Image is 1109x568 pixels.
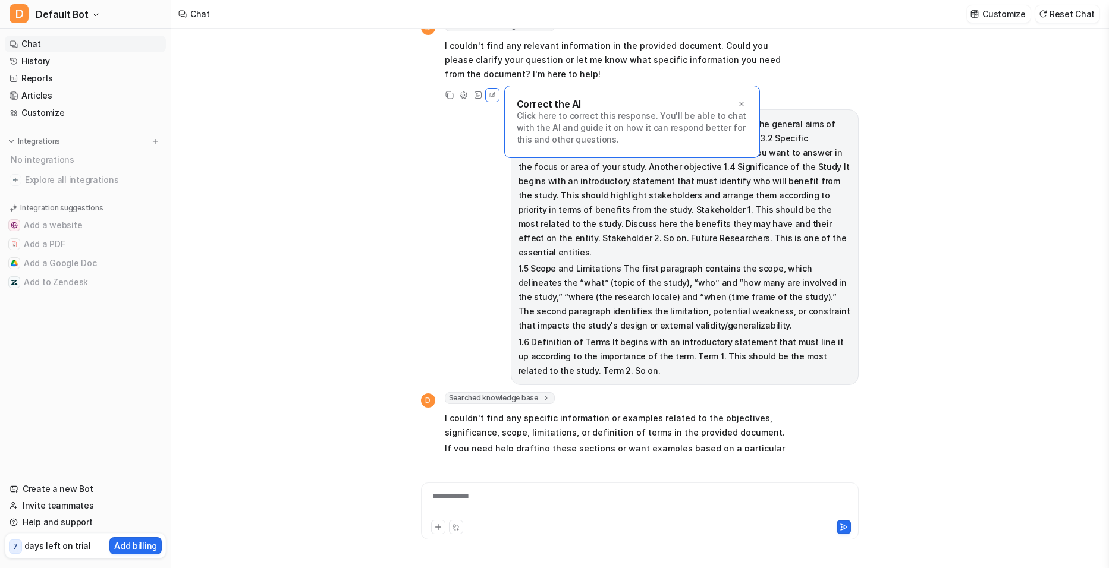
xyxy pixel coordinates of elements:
button: Add a PDFAdd a PDF [5,235,166,254]
a: Create a new Bot [5,481,166,497]
span: Explore all integrations [25,171,161,190]
img: Add a Google Doc [11,260,18,267]
button: Add a Google DocAdd a Google Doc [5,254,166,273]
span: D [10,4,29,23]
a: Customize [5,105,166,121]
span: D [421,393,435,408]
button: Add a websiteAdd a website [5,216,166,235]
img: reset [1039,10,1047,18]
img: expand menu [7,137,15,146]
p: Add billing [114,539,157,552]
p: If you need help drafting these sections or want examples based on a particular research topic, p... [445,441,793,484]
p: 7 [13,541,18,552]
p: days left on trial [24,539,91,552]
div: Chat [190,8,210,20]
p: Click here to correct this response. You'll be able to chat with the AI and guide it on how it ca... [517,110,747,146]
p: I couldn't find any relevant information in the provided document. Could you please clarify your ... [445,39,793,81]
a: Help and support [5,514,166,531]
img: explore all integrations [10,174,21,186]
a: Articles [5,87,166,104]
button: Add to ZendeskAdd to Zendesk [5,273,166,292]
button: Customize [967,5,1030,23]
button: Add billing [109,537,162,554]
p: Correct the AI [517,98,581,110]
button: Integrations [5,135,64,147]
a: Invite teammates [5,497,166,514]
p: 1.5 Scope and Limitations The first paragraph contains the scope, which delineates the “what” (to... [519,261,851,333]
p: Integration suggestions [20,203,103,213]
span: Searched knowledge base [445,392,555,404]
button: Reset Chat [1035,5,1099,23]
a: Explore all integrations [5,172,166,188]
span: Default Bot [36,6,89,23]
p: Customize [982,8,1025,20]
a: Chat [5,36,166,52]
img: menu_add.svg [151,137,159,146]
img: customize [970,10,979,18]
div: No integrations [7,150,166,169]
img: Add a website [11,222,18,229]
p: Integrations [18,137,60,146]
img: Add to Zendesk [11,279,18,286]
img: Add a PDF [11,241,18,248]
p: Objective of the Study 1.3.1 General Objectives State here the general aims of your study that wo... [519,117,851,260]
p: 1.6 Definition of Terms It begins with an introductory statement that must line it up according t... [519,335,851,378]
a: History [5,53,166,70]
a: Reports [5,70,166,87]
p: I couldn't find any specific information or examples related to the objectives, significance, sco... [445,411,793,440]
